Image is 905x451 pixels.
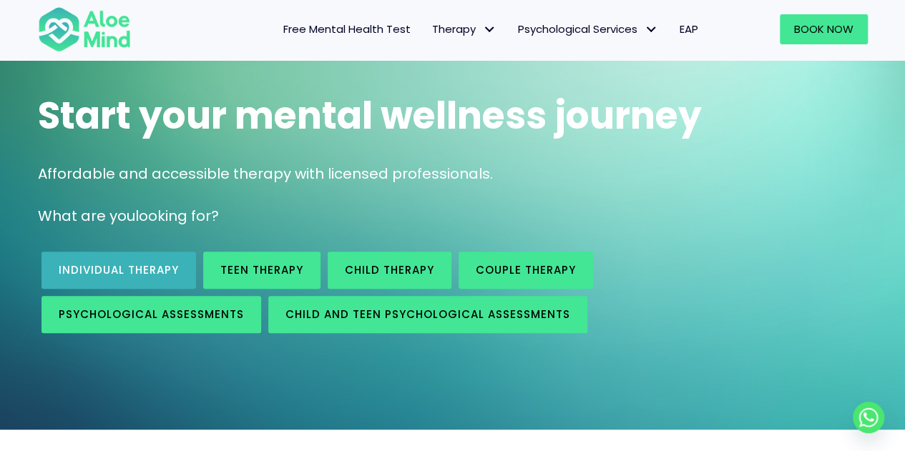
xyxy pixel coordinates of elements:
[518,21,658,36] span: Psychological Services
[459,252,593,289] a: Couple therapy
[38,164,868,184] p: Affordable and accessible therapy with licensed professionals.
[220,262,303,277] span: Teen Therapy
[41,296,261,333] a: Psychological assessments
[285,307,570,322] span: Child and Teen Psychological assessments
[203,252,321,289] a: Teen Therapy
[432,21,496,36] span: Therapy
[273,14,421,44] a: Free Mental Health Test
[268,296,587,333] a: Child and Teen Psychological assessments
[476,262,576,277] span: Couple therapy
[680,21,698,36] span: EAP
[41,252,196,289] a: Individual therapy
[345,262,434,277] span: Child Therapy
[669,14,709,44] a: EAP
[507,14,669,44] a: Psychological ServicesPsychological Services: submenu
[421,14,507,44] a: TherapyTherapy: submenu
[59,307,244,322] span: Psychological assessments
[38,206,135,226] span: What are you
[479,19,500,40] span: Therapy: submenu
[283,21,411,36] span: Free Mental Health Test
[328,252,451,289] a: Child Therapy
[150,14,709,44] nav: Menu
[780,14,868,44] a: Book Now
[853,402,884,433] a: Whatsapp
[38,89,702,142] span: Start your mental wellness journey
[59,262,179,277] span: Individual therapy
[135,206,219,226] span: looking for?
[794,21,853,36] span: Book Now
[641,19,662,40] span: Psychological Services: submenu
[38,6,131,53] img: Aloe mind Logo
